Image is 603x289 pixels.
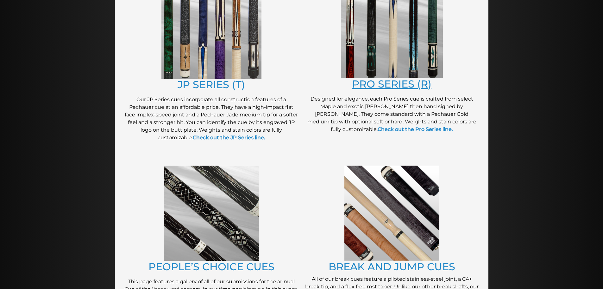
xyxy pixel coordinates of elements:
a: PRO SERIES (R) [352,78,431,90]
p: Designed for elegance, each Pro Series cue is crafted from select Maple and exotic [PERSON_NAME] ... [305,95,479,133]
p: Our JP Series cues incorporate all construction features of a Pechauer cue at an affordable price... [124,96,298,141]
a: PEOPLE’S CHOICE CUES [148,260,274,273]
a: JP SERIES (T) [178,78,245,91]
a: BREAK AND JUMP CUES [329,260,455,273]
a: Check out the JP Series line. [193,135,265,141]
a: Check out the Pro Series line. [378,126,453,132]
